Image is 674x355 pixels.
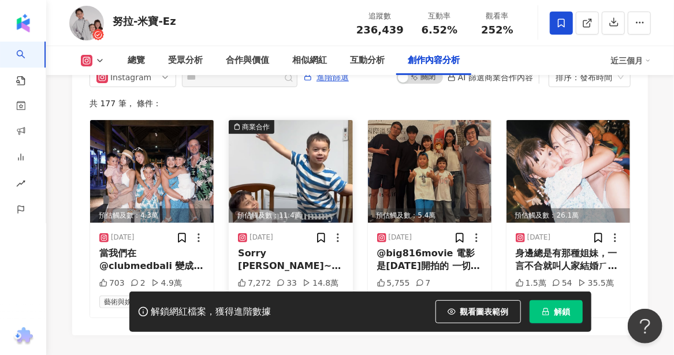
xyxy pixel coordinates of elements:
img: post-image [368,120,491,223]
img: KOL Avatar [69,6,104,40]
div: Instagram [110,68,148,87]
span: rise [16,172,25,198]
div: 703 [99,278,125,289]
div: post-image預估觸及數：5.4萬 [368,120,491,223]
div: 追蹤數 [356,10,404,22]
div: [DATE] [389,233,412,242]
div: [DATE] [111,233,135,242]
div: 受眾分析 [168,54,203,68]
div: 33 [277,278,297,289]
div: 2 [131,278,146,289]
div: 互動分析 [350,54,385,68]
div: 預估觸及數：5.4萬 [368,208,491,223]
div: 預估觸及數：11.4萬 [229,208,352,223]
div: 4.9萬 [151,278,182,289]
div: 7,272 [238,278,271,289]
div: 54 [552,278,572,289]
span: 252% [481,24,513,36]
div: AI 篩選商業合作內容 [448,73,533,82]
div: 近三個月 [610,51,651,70]
button: 觀看圖表範例 [435,300,521,323]
div: 排序：發布時間 [556,68,613,87]
div: [DATE] [527,233,551,242]
div: post-image預估觸及數：26.1萬 [507,120,630,223]
span: 觀看圖表範例 [460,307,509,316]
div: 合作與價值 [226,54,269,68]
span: 解鎖 [554,307,571,316]
div: 7 [416,278,431,289]
div: Sorry [PERSON_NAME]~~我們吃光了 當[PERSON_NAME]拉朋友突然找麻煩說要來先吃飯再一起去party，努拉立刻準備她的秘密武器——桂冠「墨西哥嫩雞飯、鮭魚炒飯、蕃茄肉... [238,247,343,273]
div: 總覽 [128,54,145,68]
div: post-image商業合作預估觸及數：11.4萬 [229,120,352,223]
div: 1.5萬 [516,278,546,289]
span: lock [542,308,550,316]
div: 身邊總是有那種姐妹，一言不合就叫人家結婚ㄏㄚˋ #[PERSON_NAME]拉的塑料姐妹情 [516,247,621,273]
img: post-image [229,120,352,223]
img: chrome extension [12,327,35,346]
img: post-image [507,120,630,223]
span: 進階篩選 [316,68,349,87]
div: 商業合作 [242,121,270,133]
div: 解鎖網紅檔案，獲得進階數據 [151,306,271,318]
a: search [16,42,39,87]
div: post-image預估觸及數：4.3萬 [90,120,214,223]
button: 進階篩選 [303,68,349,86]
div: [DATE] [250,233,273,242]
span: 6.52% [422,24,457,36]
div: @big816movie 電影是[DATE]開拍的 一切奇妙的緣分讓我們可以參與其中到現在 雖然已經上映很久，但還是很感謝有包場及特映場的邀約 讓大家可以繼續把愛傳出去❤️ 上個週末我們又在 @... [377,247,482,273]
div: 相似網紅 [292,54,327,68]
div: 5,755 [377,278,410,289]
div: 共 177 筆 ， 條件： [90,99,631,108]
div: 35.5萬 [578,278,614,289]
div: 互動率 [418,10,461,22]
div: 觀看率 [475,10,519,22]
button: 解鎖 [530,300,583,323]
div: 當我們在 @clubmedbali 變成了預告片 這應該是會是充滿了喜怒哀樂各種情緒的電影 [99,247,204,273]
div: 14.8萬 [303,278,338,289]
img: post-image [90,120,214,223]
span: 236,439 [356,24,404,36]
div: 創作內容分析 [408,54,460,68]
div: 預估觸及數：26.1萬 [507,208,630,223]
img: logo icon [14,14,32,32]
div: 努拉-米寶-Ez [113,14,176,28]
div: 預估觸及數：4.3萬 [90,208,214,223]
